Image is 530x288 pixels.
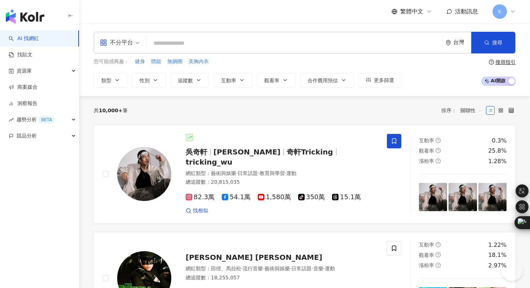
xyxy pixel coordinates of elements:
span: 藝術與娛樂 [211,170,236,176]
a: KOL Avatar吳奇軒[PERSON_NAME]奇軒Trickingtricking_wu網紅類型：藝術與娛樂·日常話題·教育與學習·運動總追蹤數：20,815,03582.3萬54.1萬1... [94,125,516,223]
span: 日常話題 [291,266,312,271]
img: post-image [478,183,507,211]
span: 流行音樂 [243,266,263,271]
span: 美胸內衣 [189,58,209,65]
div: 總追蹤數 ： 18,255,057 [186,274,378,282]
div: 排序： [441,105,486,116]
span: 觀看率 [419,148,434,154]
span: · [241,266,243,271]
span: 350萬 [298,193,325,201]
span: [PERSON_NAME] [PERSON_NAME] [186,253,322,262]
div: 台灣 [453,39,471,45]
img: post-image [449,183,477,211]
span: 日常話題 [238,170,258,176]
a: 找相似 [186,207,208,214]
div: 1.28% [488,157,507,165]
span: 健身 [135,58,145,65]
span: · [323,266,325,271]
div: 18.1% [488,251,507,259]
span: question-circle [436,158,441,163]
button: 更多篩選 [358,73,402,87]
span: 觀看率 [419,252,434,258]
button: 觀看率 [257,73,296,87]
span: 54.1萬 [222,193,251,201]
button: 合作費用預估 [300,73,354,87]
span: question-circle [436,148,441,153]
span: question-circle [436,263,441,268]
div: 總追蹤數 ： 20,815,035 [186,179,378,186]
span: · [285,170,286,176]
span: 體能 [151,58,161,65]
span: · [290,266,291,271]
span: 趨勢分析 [17,112,55,128]
span: 漲粉率 [419,158,434,164]
span: 互動率 [419,138,434,143]
span: 無鋼圈 [167,58,182,65]
img: logo [6,9,44,24]
div: 2.97% [488,262,507,270]
div: 0.3% [492,137,507,145]
span: 奇軒Tricking [287,148,333,156]
span: 搜尋 [492,40,502,45]
div: 搜尋指引 [495,59,516,65]
img: KOL Avatar [117,147,171,201]
span: 互動率 [221,78,236,83]
span: · [263,266,264,271]
span: 更多篩選 [374,77,394,83]
span: rise [9,117,14,122]
span: 吳奇軒 [186,148,207,156]
span: question-circle [436,252,441,257]
img: post-image [419,183,447,211]
span: 性別 [140,78,150,83]
span: 關聯性 [460,105,482,116]
button: 性別 [132,73,166,87]
span: 田徑、馬拉松 [211,266,241,271]
span: 音樂 [313,266,323,271]
button: 類型 [94,73,128,87]
span: 您可能感興趣： [94,58,129,65]
iframe: Help Scout Beacon - Open [501,259,523,281]
span: 運動 [286,170,296,176]
div: 網紅類型 ： [186,170,378,177]
span: question-circle [436,242,441,247]
button: 搜尋 [471,32,515,53]
span: · [236,170,238,176]
span: 類型 [101,78,111,83]
span: 合作費用預估 [308,78,338,83]
div: 1.22% [488,241,507,249]
span: 82.3萬 [186,193,215,201]
span: tricking_wu [186,158,233,166]
span: 資源庫 [17,63,32,79]
span: 漲粉率 [419,262,434,268]
button: 健身 [134,58,145,66]
a: searchAI 找網紅 [9,35,39,42]
span: environment [446,40,451,45]
span: 運動 [325,266,335,271]
a: 找貼文 [9,51,32,58]
span: 10,000+ [99,108,123,113]
div: 25.8% [488,147,507,155]
span: 追蹤數 [178,78,193,83]
span: 1,580萬 [258,193,291,201]
span: 教育與學習 [260,170,285,176]
div: 不分平台 [100,37,133,48]
span: question-circle [436,138,441,143]
span: 藝術與娛樂 [265,266,290,271]
button: 體能 [151,58,162,66]
span: · [312,266,313,271]
span: K [498,8,501,16]
div: 共 筆 [94,108,128,113]
span: 活動訊息 [455,8,478,15]
span: 繁體中文 [400,8,423,16]
button: 無鋼圈 [167,58,183,66]
button: 美胸內衣 [188,58,209,66]
div: BETA [38,116,55,123]
span: 競品分析 [17,128,37,144]
span: 15.1萬 [332,193,361,201]
button: 追蹤數 [170,73,209,87]
span: [PERSON_NAME] [213,148,281,156]
span: 找相似 [193,207,208,214]
a: 洞察報告 [9,100,37,107]
span: 互動率 [419,242,434,248]
span: appstore [100,39,107,46]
